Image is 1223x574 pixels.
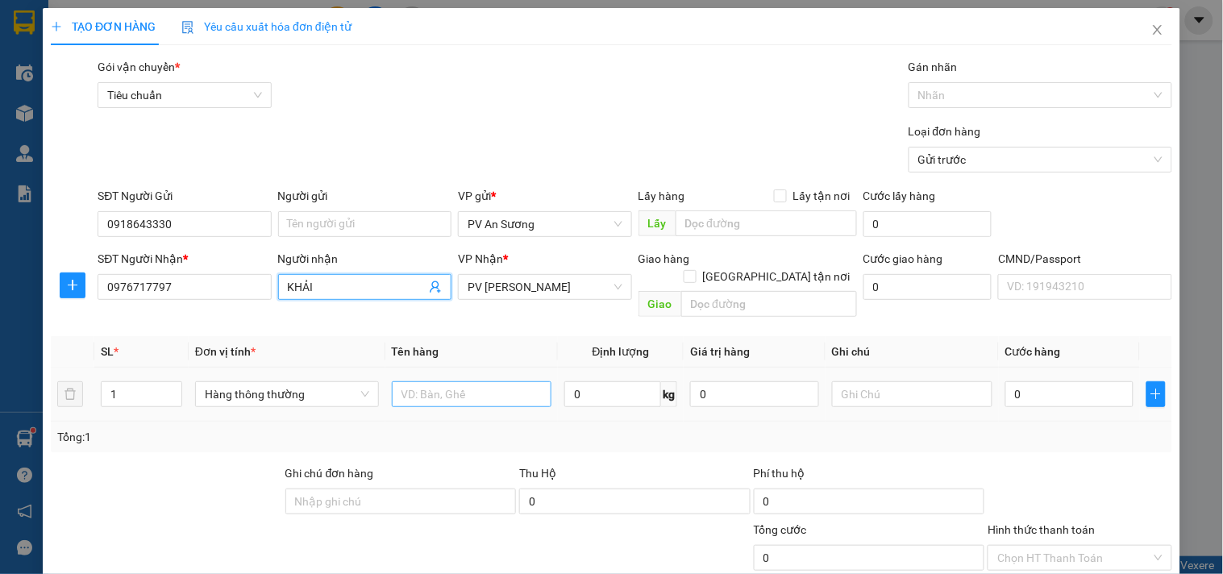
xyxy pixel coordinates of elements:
[1135,8,1180,53] button: Close
[285,467,374,480] label: Ghi chú đơn hàng
[1151,23,1164,36] span: close
[392,345,439,358] span: Tên hàng
[832,381,992,407] input: Ghi Chú
[593,345,650,358] span: Định lượng
[519,467,556,480] span: Thu Hộ
[1146,381,1166,407] button: plus
[863,274,992,300] input: Cước giao hàng
[57,381,83,407] button: delete
[1005,345,1061,358] span: Cước hàng
[278,187,451,205] div: Người gửi
[826,336,999,368] th: Ghi chú
[98,60,180,73] span: Gói vận chuyển
[639,210,676,236] span: Lấy
[468,212,622,236] span: PV An Sương
[639,189,685,202] span: Lấy hàng
[57,428,473,446] div: Tổng: 1
[661,381,677,407] span: kg
[787,187,857,205] span: Lấy tận nơi
[181,21,194,34] img: icon
[205,382,369,406] span: Hàng thông thường
[863,252,943,265] label: Cước giao hàng
[101,345,114,358] span: SL
[60,279,85,292] span: plus
[676,210,857,236] input: Dọc đường
[468,275,622,299] span: PV Gia Nghĩa
[51,20,156,33] span: TẠO ĐƠN HÀNG
[392,381,552,407] input: VD: Bàn, Ghế
[1147,388,1165,401] span: plus
[107,83,261,107] span: Tiêu chuẩn
[639,291,681,317] span: Giao
[690,345,750,358] span: Giá trị hàng
[754,523,807,536] span: Tổng cước
[988,523,1095,536] label: Hình thức thanh toán
[285,489,517,514] input: Ghi chú đơn hàng
[278,250,451,268] div: Người nhận
[863,189,936,202] label: Cước lấy hàng
[639,252,690,265] span: Giao hàng
[909,60,958,73] label: Gán nhãn
[98,250,271,268] div: SĐT Người Nhận
[51,21,62,32] span: plus
[690,381,819,407] input: 0
[429,281,442,293] span: user-add
[458,252,503,265] span: VP Nhận
[863,211,992,237] input: Cước lấy hàng
[60,272,85,298] button: plus
[181,20,352,33] span: Yêu cầu xuất hóa đơn điện tử
[918,148,1163,172] span: Gửi trước
[998,250,1171,268] div: CMND/Passport
[754,464,985,489] div: Phí thu hộ
[458,187,631,205] div: VP gửi
[697,268,857,285] span: [GEOGRAPHIC_DATA] tận nơi
[909,125,981,138] label: Loại đơn hàng
[98,187,271,205] div: SĐT Người Gửi
[195,345,256,358] span: Đơn vị tính
[681,291,857,317] input: Dọc đường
